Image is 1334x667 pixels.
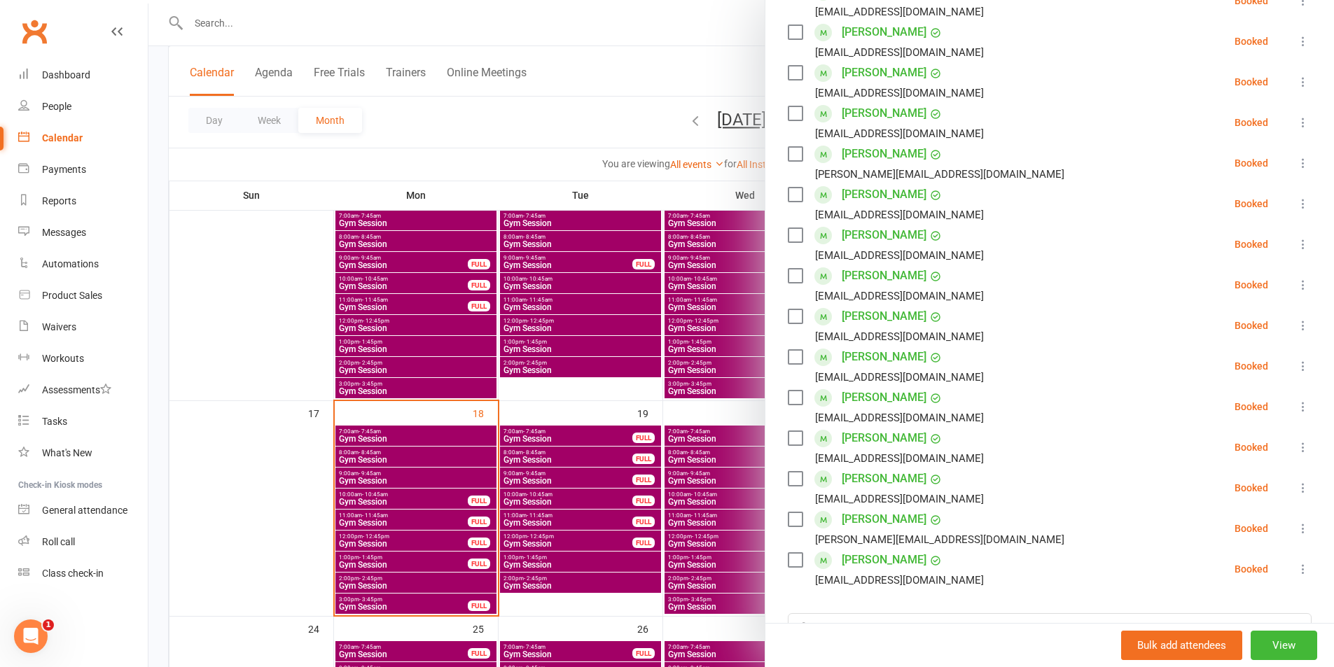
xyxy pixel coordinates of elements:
div: [EMAIL_ADDRESS][DOMAIN_NAME] [815,43,984,62]
div: [EMAIL_ADDRESS][DOMAIN_NAME] [815,368,984,386]
div: Booked [1235,321,1268,330]
div: What's New [42,447,92,458]
div: Payments [42,164,86,175]
div: Workouts [42,353,84,364]
div: [EMAIL_ADDRESS][DOMAIN_NAME] [815,571,984,589]
div: General attendance [42,505,127,516]
a: Roll call [18,526,148,558]
div: [EMAIL_ADDRESS][DOMAIN_NAME] [815,287,984,305]
div: Booked [1235,280,1268,290]
a: Calendar [18,122,148,154]
a: [PERSON_NAME] [842,265,926,287]
a: Dashboard [18,59,148,91]
a: Waivers [18,311,148,343]
a: [PERSON_NAME] [842,102,926,125]
a: [PERSON_NAME] [842,427,926,449]
a: Clubworx [17,14,52,49]
div: Tasks [42,416,67,427]
a: What's New [18,437,148,469]
div: [PERSON_NAME][EMAIL_ADDRESS][DOMAIN_NAME] [815,165,1064,183]
iframe: Intercom live chat [14,619,48,653]
a: [PERSON_NAME] [842,305,926,328]
div: [EMAIL_ADDRESS][DOMAIN_NAME] [815,328,984,346]
a: [PERSON_NAME] [842,468,926,490]
div: [EMAIL_ADDRESS][DOMAIN_NAME] [815,246,984,265]
a: [PERSON_NAME] [842,549,926,571]
div: Waivers [42,321,76,332]
div: Calendar [42,132,83,143]
div: Booked [1235,442,1268,452]
a: Reports [18,185,148,217]
div: [EMAIL_ADDRESS][DOMAIN_NAME] [815,84,984,102]
a: People [18,91,148,122]
div: [EMAIL_ADDRESS][DOMAIN_NAME] [815,206,984,224]
a: Payments [18,154,148,185]
div: Messages [42,227,86,238]
div: Assessments [42,384,111,395]
a: [PERSON_NAME] [842,21,926,43]
a: Tasks [18,406,148,437]
div: Booked [1235,564,1268,574]
span: 1 [43,619,54,631]
a: Automations [18,248,148,280]
button: Bulk add attendees [1121,631,1242,660]
div: Booked [1235,524,1268,533]
div: Booked [1235,239,1268,249]
div: Booked [1235,361,1268,371]
div: Class check-in [42,568,104,579]
div: Booked [1235,158,1268,168]
a: [PERSON_NAME] [842,508,926,531]
button: View [1251,631,1317,660]
a: Workouts [18,343,148,374]
div: [EMAIL_ADDRESS][DOMAIN_NAME] [815,409,984,427]
a: [PERSON_NAME] [842,62,926,84]
a: Assessments [18,374,148,406]
a: [PERSON_NAME] [842,143,926,165]
a: General attendance kiosk mode [18,495,148,526]
div: People [42,101,71,112]
a: [PERSON_NAME] [842,183,926,206]
div: Booked [1235,199,1268,209]
a: Messages [18,217,148,248]
div: Roll call [42,536,75,547]
a: Class kiosk mode [18,558,148,589]
div: Booked [1235,36,1268,46]
div: Reports [42,195,76,206]
div: [EMAIL_ADDRESS][DOMAIN_NAME] [815,125,984,143]
div: Booked [1235,77,1268,87]
div: [EMAIL_ADDRESS][DOMAIN_NAME] [815,3,984,21]
div: Booked [1235,402,1268,412]
input: Search to add attendees [788,613,1312,643]
div: Booked [1235,118,1268,127]
a: [PERSON_NAME] [842,346,926,368]
a: [PERSON_NAME] [842,386,926,409]
div: [PERSON_NAME][EMAIL_ADDRESS][DOMAIN_NAME] [815,531,1064,549]
div: [EMAIL_ADDRESS][DOMAIN_NAME] [815,490,984,508]
a: [PERSON_NAME] [842,224,926,246]
div: [EMAIL_ADDRESS][DOMAIN_NAME] [815,449,984,468]
a: Product Sales [18,280,148,311]
div: Product Sales [42,290,102,301]
div: Automations [42,258,99,269]
div: Booked [1235,483,1268,493]
div: Dashboard [42,69,90,80]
